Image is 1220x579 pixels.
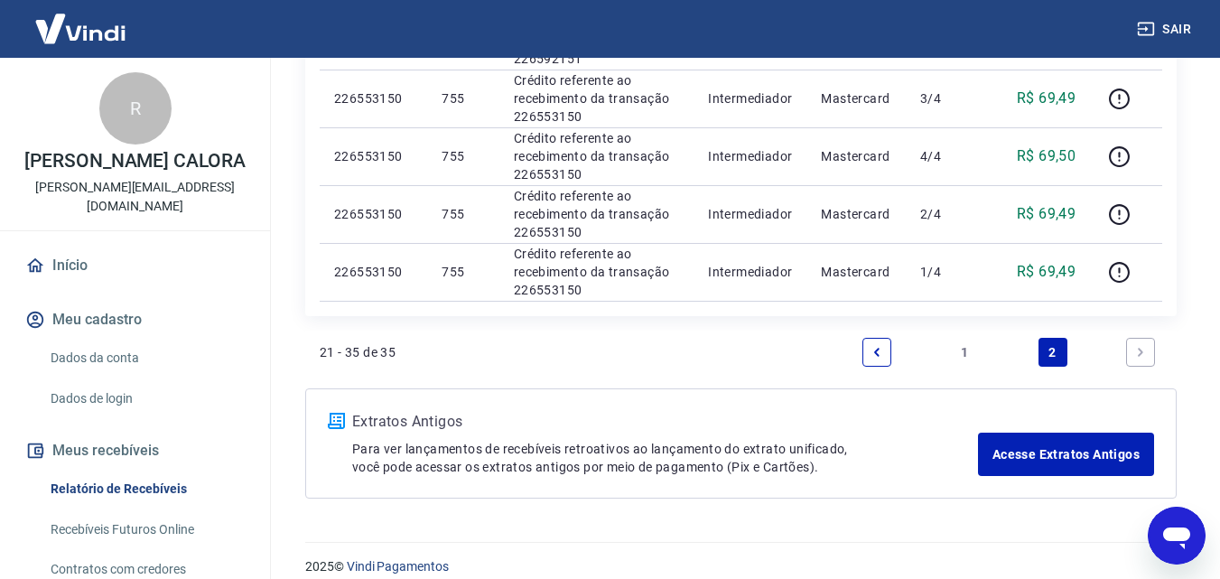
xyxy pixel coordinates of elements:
[347,559,449,574] a: Vindi Pagamentos
[22,431,248,471] button: Meus recebíveis
[514,71,679,126] p: Crédito referente ao recebimento da transação 226553150
[514,187,679,241] p: Crédito referente ao recebimento da transação 226553150
[708,263,792,281] p: Intermediador
[22,1,139,56] img: Vindi
[320,343,396,361] p: 21 - 35 de 35
[1133,13,1198,46] button: Sair
[514,245,679,299] p: Crédito referente ao recebimento da transação 226553150
[442,89,484,107] p: 755
[43,340,248,377] a: Dados da conta
[1148,507,1206,565] iframe: Botão para abrir a janela de mensagens
[305,557,1177,576] p: 2025 ©
[442,147,484,165] p: 755
[708,205,792,223] p: Intermediador
[43,511,248,548] a: Recebíveis Futuros Online
[514,129,679,183] p: Crédito referente ao recebimento da transação 226553150
[442,205,484,223] p: 755
[334,205,413,223] p: 226553150
[442,263,484,281] p: 755
[334,147,413,165] p: 226553150
[352,440,978,476] p: Para ver lançamentos de recebíveis retroativos ao lançamento do extrato unificado, você pode aces...
[1126,338,1155,367] a: Next page
[1017,203,1076,225] p: R$ 69,49
[328,413,345,429] img: ícone
[334,89,413,107] p: 226553150
[1038,338,1067,367] a: Page 2 is your current page
[43,471,248,508] a: Relatório de Recebíveis
[334,263,413,281] p: 226553150
[978,433,1154,476] a: Acesse Extratos Antigos
[821,205,891,223] p: Mastercard
[22,300,248,340] button: Meu cadastro
[920,89,973,107] p: 3/4
[855,331,1162,374] ul: Pagination
[821,147,891,165] p: Mastercard
[708,147,792,165] p: Intermediador
[1017,145,1076,167] p: R$ 69,50
[22,246,248,285] a: Início
[352,411,978,433] p: Extratos Antigos
[821,89,891,107] p: Mastercard
[14,178,256,216] p: [PERSON_NAME][EMAIL_ADDRESS][DOMAIN_NAME]
[950,338,979,367] a: Page 1
[43,380,248,417] a: Dados de login
[920,205,973,223] p: 2/4
[24,152,246,171] p: [PERSON_NAME] CALORA
[1017,88,1076,109] p: R$ 69,49
[862,338,891,367] a: Previous page
[920,147,973,165] p: 4/4
[1017,261,1076,283] p: R$ 69,49
[708,89,792,107] p: Intermediador
[821,263,891,281] p: Mastercard
[920,263,973,281] p: 1/4
[99,72,172,145] div: R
